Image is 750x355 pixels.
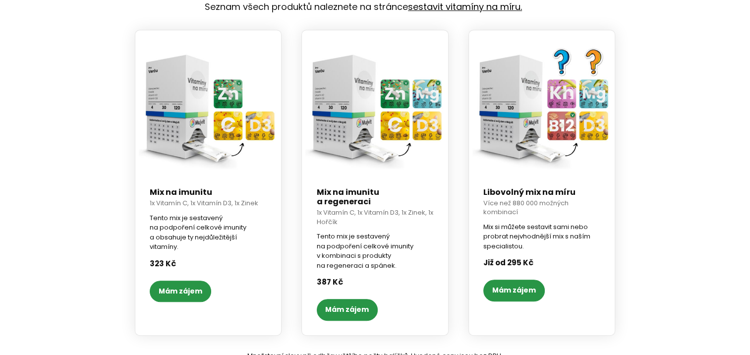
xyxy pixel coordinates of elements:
span: Mám zájem [325,304,369,314]
div: 387 Kč [317,278,434,287]
a: Mám zájem [317,299,378,320]
a: Mix na imunitu a regeneraci [317,186,379,207]
a: sestavit vitamíny na míru. [408,0,522,13]
div: Tento mix je sestavený na podpoření celkové imunity v kombinaci s produkty na regeneraci a spánek. [317,232,434,270]
a: Mám zájem [483,280,545,301]
div: Mix si můžete sestavit sami nebo probrat nejvhodnější mix s naším specialistou. [483,222,600,251]
span: Mám zájem [159,286,202,296]
a: Mix na imunitu [150,186,212,198]
div: Již od 295 Kč [483,258,600,267]
span: Mám zájem [492,285,536,295]
a: Libovolný mix na míru [483,186,576,198]
div: 1x Vitamín C, 1x Vitamín D3, 1x Zinek, 1x Hořčík [317,206,434,226]
div: Tento mix je sestavený na podpoření celkové imunity a obsahuje ty nejdůležitější vitamíny. [150,213,267,252]
div: 1x Vitamín C, 1x Vitamín D3, 1x Zinek [150,197,267,208]
div: Více než 880 000 možných kombinací [483,197,600,217]
div: 323 Kč [150,259,267,268]
a: Mám zájem [150,281,211,302]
